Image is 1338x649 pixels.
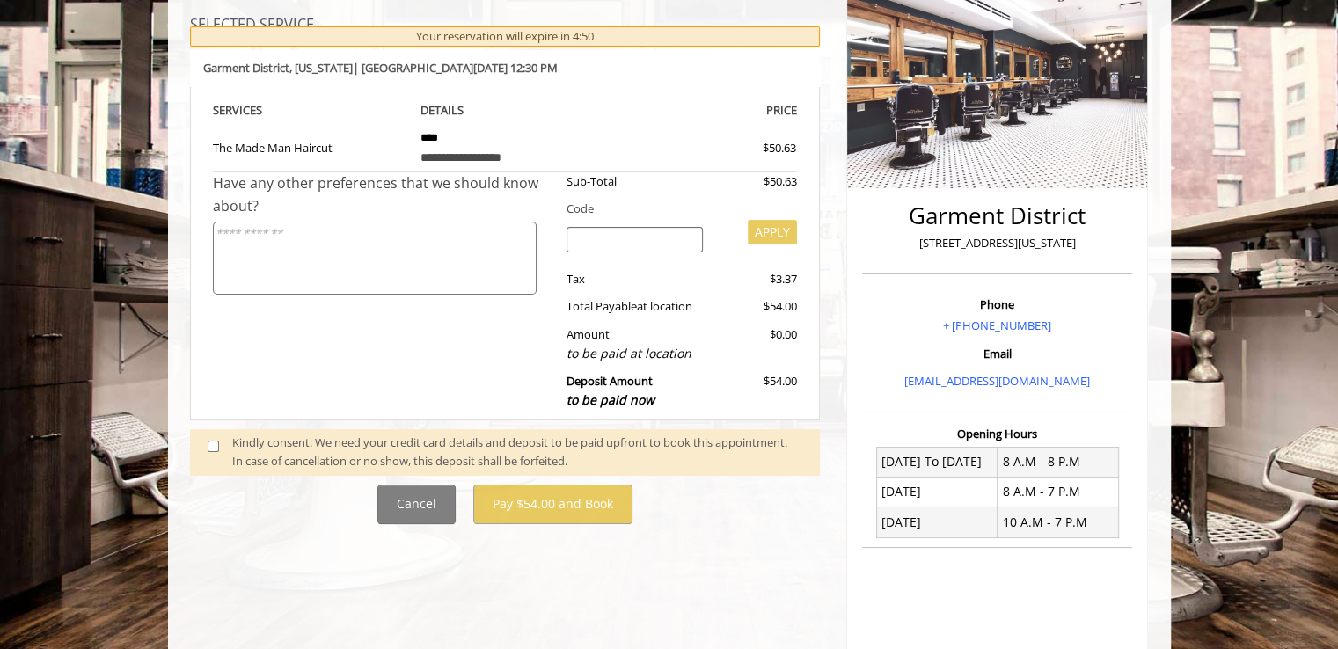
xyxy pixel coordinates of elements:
th: DETAILS [407,100,603,120]
td: [DATE] [876,477,998,507]
h3: Email [866,347,1128,360]
td: [DATE] [876,507,998,537]
div: $3.37 [716,270,797,288]
button: APPLY [748,220,797,244]
p: [STREET_ADDRESS][US_STATE] [866,234,1128,252]
div: Have any other preferences that we should know about? [213,172,554,217]
div: $50.63 [699,139,796,157]
div: $50.63 [716,172,797,191]
a: + [PHONE_NUMBER] [943,317,1051,333]
span: , [US_STATE] [289,60,353,76]
span: to be paid now [567,391,654,408]
div: to be paid at location [567,344,703,363]
div: $54.00 [716,372,797,410]
th: PRICE [603,100,798,120]
th: SERVICE [213,100,408,120]
div: $54.00 [716,297,797,316]
h2: Garment District [866,203,1128,229]
b: Deposit Amount [567,373,654,408]
td: 10 A.M - 7 P.M [998,507,1119,537]
div: $0.00 [716,325,797,363]
div: Sub-Total [553,172,716,191]
div: Your reservation will expire in 4:50 [190,26,821,47]
td: [DATE] To [DATE] [876,447,998,477]
td: 8 A.M - 8 P.M [998,447,1119,477]
h3: Phone [866,298,1128,310]
div: Amount [553,325,716,363]
div: Kindly consent: We need your credit card details and deposit to be paid upfront to book this appo... [232,434,802,470]
div: Total Payable [553,297,716,316]
td: 8 A.M - 7 P.M [998,477,1119,507]
span: at location [637,298,692,314]
h3: SELECTED SERVICE [190,18,821,33]
h3: Opening Hours [862,427,1132,440]
button: Cancel [377,485,456,524]
div: Tax [553,270,716,288]
button: Pay $54.00 and Book [473,485,632,524]
td: The Made Man Haircut [213,120,408,172]
b: Garment District | [GEOGRAPHIC_DATA][DATE] 12:30 PM [203,60,558,76]
a: [EMAIL_ADDRESS][DOMAIN_NAME] [904,373,1090,389]
span: S [256,102,262,118]
div: Code [553,200,797,218]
